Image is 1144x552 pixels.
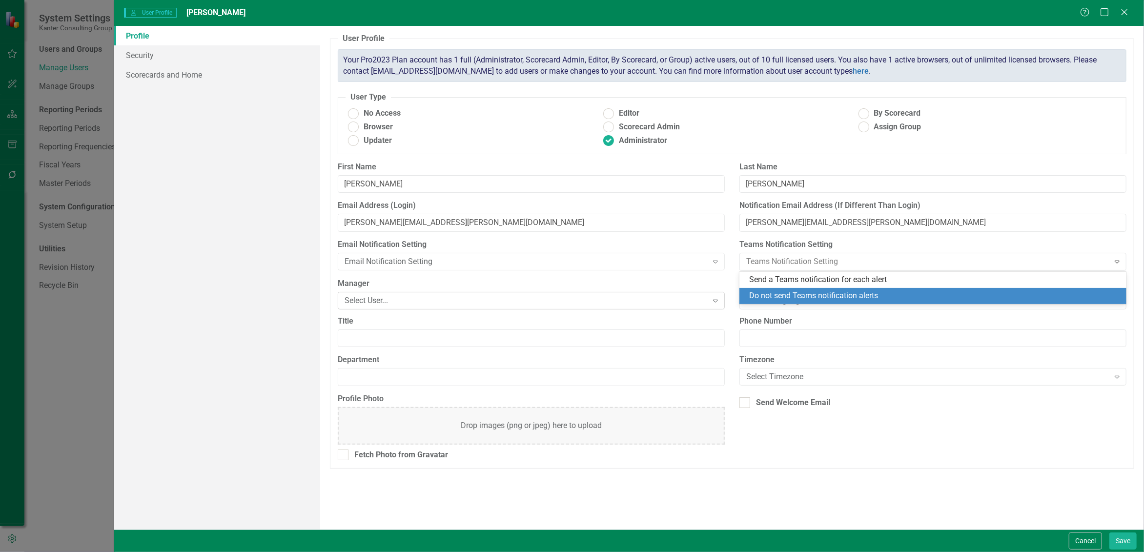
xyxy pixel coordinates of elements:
span: Browser [364,122,393,133]
span: User Profile [124,8,176,18]
span: Updater [364,135,392,146]
a: Security [114,45,320,65]
label: Email Address (Login) [338,200,725,211]
legend: User Profile [338,33,389,44]
a: Profile [114,26,320,45]
label: Email Notification Setting [338,239,725,250]
label: Teams Notification Setting [739,239,1126,250]
legend: User Type [346,92,391,103]
label: Department [338,354,725,366]
a: here [853,66,869,76]
span: By Scorecard [874,108,921,119]
span: [PERSON_NAME] [186,8,245,17]
label: Title [338,316,725,327]
div: Select Timezone [746,371,1109,383]
button: Cancel [1069,532,1102,550]
label: First Name [338,162,725,173]
span: Your Pro2023 Plan account has 1 full (Administrator, Scorecard Admin, Editor, By Scorecard, or Gr... [343,55,1097,76]
div: Drop images (png or jpeg) here to upload [461,420,602,431]
label: Timezone [739,354,1126,366]
span: Editor [619,108,639,119]
div: Send Welcome Email [756,397,830,409]
span: Scorecard Admin [619,122,680,133]
div: Email Notification Setting [345,256,707,267]
span: Assign Group [874,122,921,133]
label: Last Name [739,162,1126,173]
a: Scorecards and Home [114,65,320,84]
div: Send a Teams notification for each alert [749,274,1121,286]
label: Profile Photo [338,393,725,405]
div: Select User... [345,295,707,306]
label: Phone Number [739,316,1126,327]
span: No Access [364,108,401,119]
div: Fetch Photo from Gravatar [354,450,448,461]
button: Save [1109,532,1137,550]
span: Administrator [619,135,667,146]
div: Do not send Teams notification alerts [749,290,1121,302]
label: Notification Email Address (If Different Than Login) [739,200,1126,211]
label: Manager [338,278,725,289]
